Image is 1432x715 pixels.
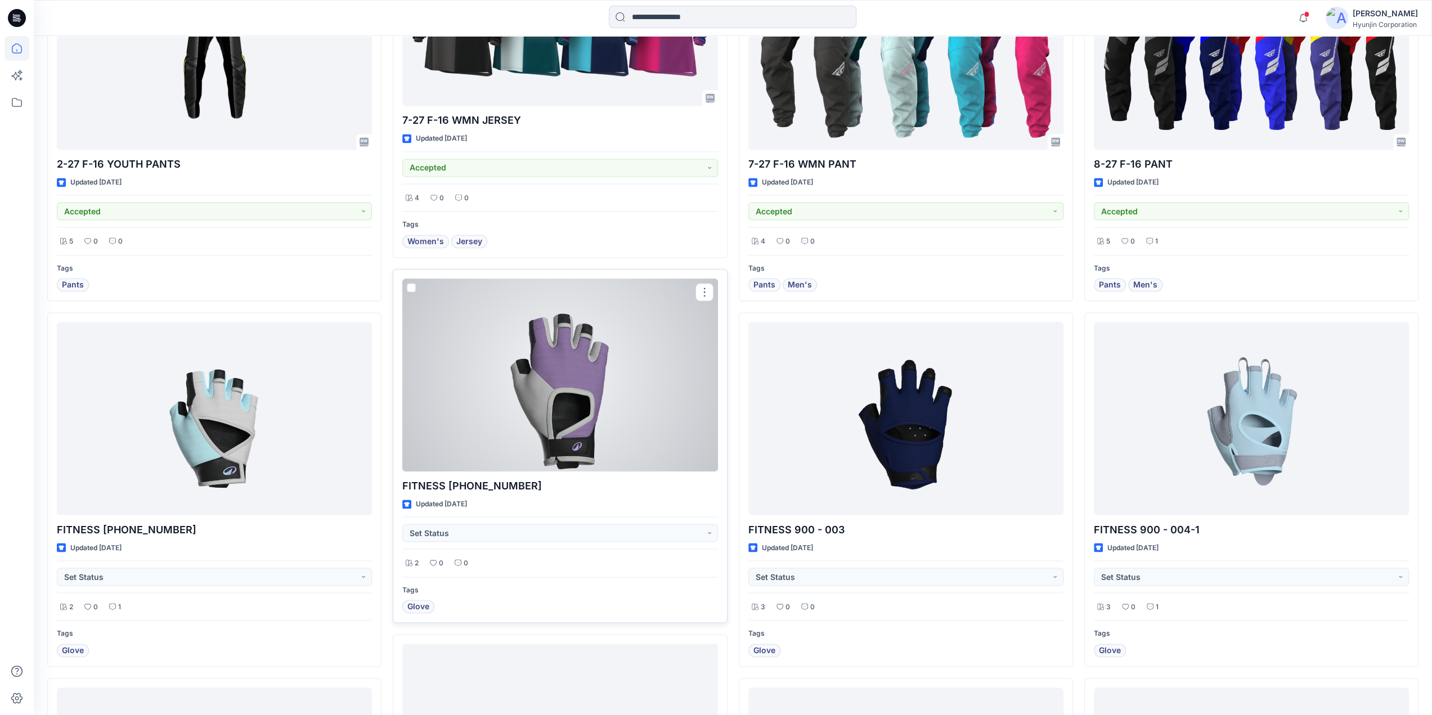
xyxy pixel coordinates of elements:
[69,601,73,613] p: 2
[1094,156,1409,172] p: 8-27 F-16 PANT
[93,601,98,613] p: 0
[1131,601,1135,613] p: 0
[748,262,1063,274] p: Tags
[1107,177,1159,188] p: Updated [DATE]
[118,601,121,613] p: 1
[62,644,84,657] span: Glove
[748,322,1063,515] a: FITNESS 900 - 003
[416,133,467,145] p: Updated [DATE]
[1133,278,1157,291] span: Men's
[1094,521,1409,537] p: FITNESS 900 - 004-1
[1353,7,1418,20] div: [PERSON_NAME]
[464,557,468,569] p: 0
[415,192,419,204] p: 4
[1094,322,1409,515] a: FITNESS 900 - 004-1
[762,542,813,554] p: Updated [DATE]
[1353,20,1418,29] div: Hyunjin Corporation
[761,601,765,613] p: 3
[402,584,717,596] p: Tags
[416,498,467,510] p: Updated [DATE]
[810,235,815,247] p: 0
[810,601,815,613] p: 0
[407,235,444,248] span: Women's
[1094,627,1409,639] p: Tags
[748,521,1063,537] p: FITNESS 900 - 003
[762,177,813,188] p: Updated [DATE]
[439,557,443,569] p: 0
[57,156,372,172] p: 2-27 F-16 YOUTH PANTS
[402,478,717,493] p: FITNESS [PHONE_NUMBER]
[748,627,1063,639] p: Tags
[70,177,122,188] p: Updated [DATE]
[1155,235,1158,247] p: 1
[57,322,372,515] a: FITNESS 900-006-1
[1156,601,1159,613] p: 1
[1099,278,1121,291] span: Pants
[62,278,84,291] span: Pants
[57,627,372,639] p: Tags
[402,113,717,128] p: 7-27 F-16 WMN JERSEY
[1106,235,1110,247] p: 5
[1094,262,1409,274] p: Tags
[93,235,98,247] p: 0
[761,235,765,247] p: 4
[785,235,790,247] p: 0
[785,601,790,613] p: 0
[1130,235,1135,247] p: 0
[69,235,73,247] p: 5
[753,644,775,657] span: Glove
[439,192,444,204] p: 0
[402,278,717,471] a: FITNESS 900-008-1
[118,235,123,247] p: 0
[415,557,419,569] p: 2
[753,278,775,291] span: Pants
[464,192,469,204] p: 0
[1107,542,1159,554] p: Updated [DATE]
[1106,601,1111,613] p: 3
[1326,7,1348,29] img: avatar
[70,542,122,554] p: Updated [DATE]
[1099,644,1121,657] span: Glove
[407,600,429,613] span: Glove
[788,278,812,291] span: Men's
[748,156,1063,172] p: 7-27 F-16 WMN PANT
[456,235,482,248] span: Jersey
[402,218,717,230] p: Tags
[57,521,372,537] p: FITNESS [PHONE_NUMBER]
[57,262,372,274] p: Tags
